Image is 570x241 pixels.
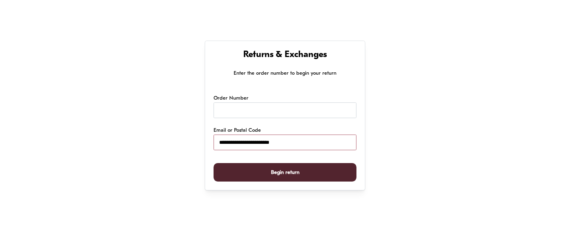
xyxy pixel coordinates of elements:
button: Begin return [214,163,356,182]
span: Begin return [271,163,299,182]
label: Order Number [214,94,248,102]
label: Email or Postal Code [214,127,261,135]
h1: Returns & Exchanges [214,49,356,61]
p: Enter the order number to begin your return [214,69,356,78]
